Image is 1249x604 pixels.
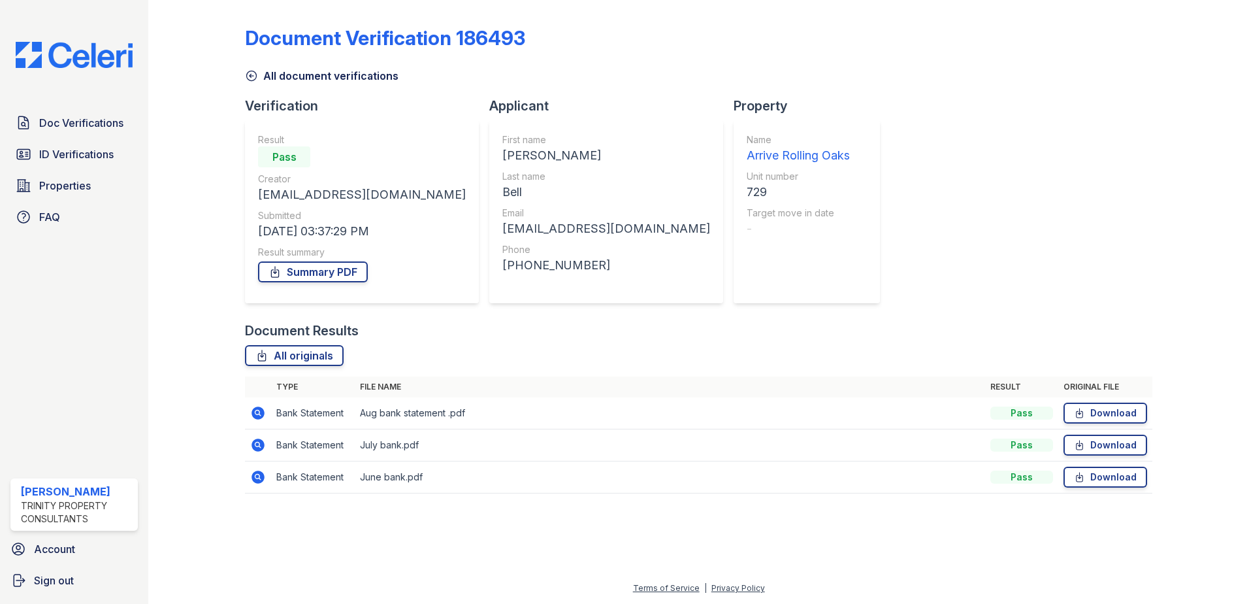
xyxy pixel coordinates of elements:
div: Phone [502,243,710,256]
th: Original file [1058,377,1152,397]
div: Bell [502,183,710,201]
a: Privacy Policy [711,583,765,593]
div: [PERSON_NAME] [502,146,710,165]
a: Account [5,536,143,562]
a: Summary PDF [258,261,368,282]
div: [DATE] 03:37:29 PM [258,222,466,241]
div: Result summary [258,246,466,259]
div: [PHONE_NUMBER] [502,256,710,275]
a: ID Verifications [10,141,138,167]
a: Download [1063,435,1147,456]
div: 729 [747,183,850,201]
div: [EMAIL_ADDRESS][DOMAIN_NAME] [502,220,710,238]
a: Download [1063,403,1147,424]
a: Doc Verifications [10,110,138,136]
a: All originals [245,345,344,366]
div: Property [734,97,890,115]
th: Type [271,377,355,397]
div: Last name [502,170,710,183]
a: Download [1063,467,1147,488]
td: Aug bank statement .pdf [355,397,985,429]
span: FAQ [39,209,60,225]
div: Pass [990,471,1053,484]
td: Bank Statement [271,461,355,494]
div: Pass [990,439,1053,452]
span: Sign out [34,573,74,588]
div: | [704,583,707,593]
td: July bank.pdf [355,429,985,461]
a: Name Arrive Rolling Oaks [747,133,850,165]
div: Email [502,207,710,220]
div: - [747,220,850,238]
td: June bank.pdf [355,461,985,494]
a: Sign out [5,567,143,594]
div: Creator [258,173,466,186]
div: First name [502,133,710,146]
a: Properties [10,173,138,199]
div: Unit number [747,170,850,183]
div: Pass [990,407,1053,420]
div: Pass [258,146,310,167]
span: Account [34,541,75,557]
a: All document verifications [245,68,398,84]
th: File name [355,377,985,397]
div: Result [258,133,466,146]
td: Bank Statement [271,429,355,461]
div: Arrive Rolling Oaks [747,146,850,165]
a: FAQ [10,204,138,230]
div: Document Verification 186493 [245,26,525,50]
div: Verification [245,97,489,115]
th: Result [985,377,1058,397]
div: Applicant [489,97,734,115]
span: Properties [39,178,91,193]
div: Name [747,133,850,146]
span: ID Verifications [39,146,114,162]
td: Bank Statement [271,397,355,429]
img: CE_Logo_Blue-a8612792a0a2168367f1c8372b55b34899dd931a85d93a1a3d3e32e68fde9ad4.png [5,42,143,68]
div: Document Results [245,322,359,340]
a: Terms of Service [633,583,700,593]
div: [PERSON_NAME] [21,484,133,499]
div: Target move in date [747,207,850,220]
div: [EMAIL_ADDRESS][DOMAIN_NAME] [258,186,466,204]
span: Doc Verifications [39,115,123,131]
div: Submitted [258,209,466,222]
div: Trinity Property Consultants [21,499,133,526]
